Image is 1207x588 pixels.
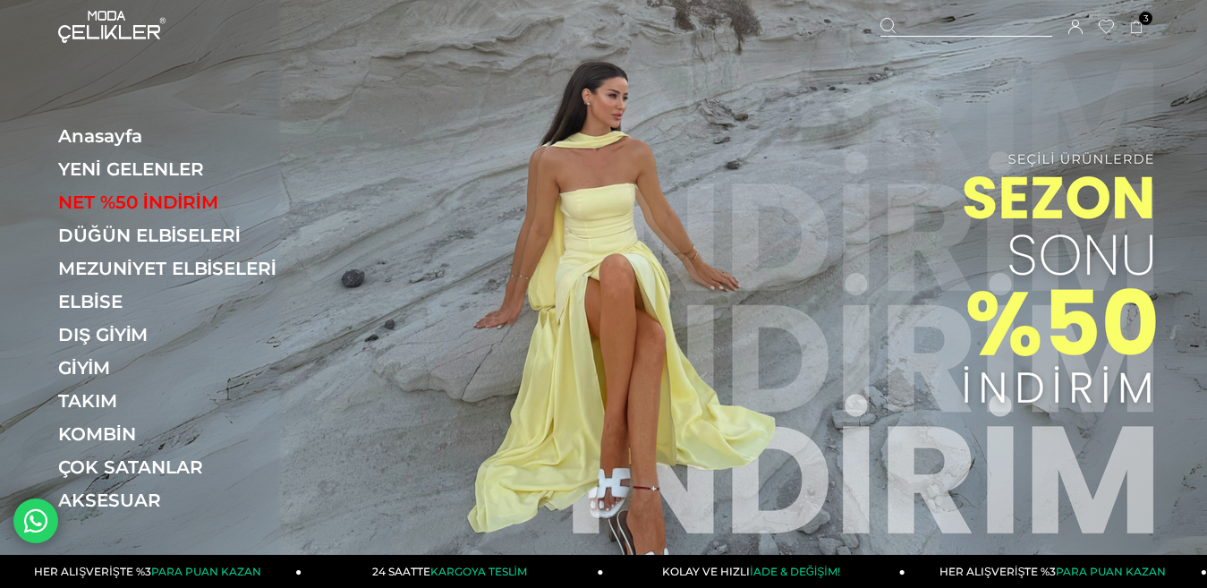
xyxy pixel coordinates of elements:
[151,565,261,578] span: PARA PUAN KAZAN
[58,357,304,379] a: GİYİM
[58,423,304,445] a: KOMBİN
[58,324,304,345] a: DIŞ GİYİM
[1130,21,1143,34] a: 3
[58,192,304,213] a: NET %50 İNDİRİM
[58,390,304,412] a: TAKIM
[58,11,166,43] img: logo
[58,490,304,511] a: AKSESUAR
[58,456,304,478] a: ÇOK SATANLAR
[750,565,839,578] span: İADE & DEĞİŞİM!
[430,565,527,578] span: KARGOYA TESLİM
[905,555,1207,588] a: HER ALIŞVERİŞTE %3PARA PUAN KAZAN
[302,555,603,588] a: 24 SAATTEKARGOYA TESLİM
[1056,565,1166,578] span: PARA PUAN KAZAN
[58,225,304,246] a: DÜĞÜN ELBİSELERİ
[58,291,304,312] a: ELBİSE
[1139,12,1152,25] span: 3
[604,555,905,588] a: KOLAY VE HIZLIİADE & DEĞİŞİM!
[58,258,304,279] a: MEZUNİYET ELBİSELERİ
[58,158,304,180] a: YENİ GELENLER
[58,125,304,147] a: Anasayfa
